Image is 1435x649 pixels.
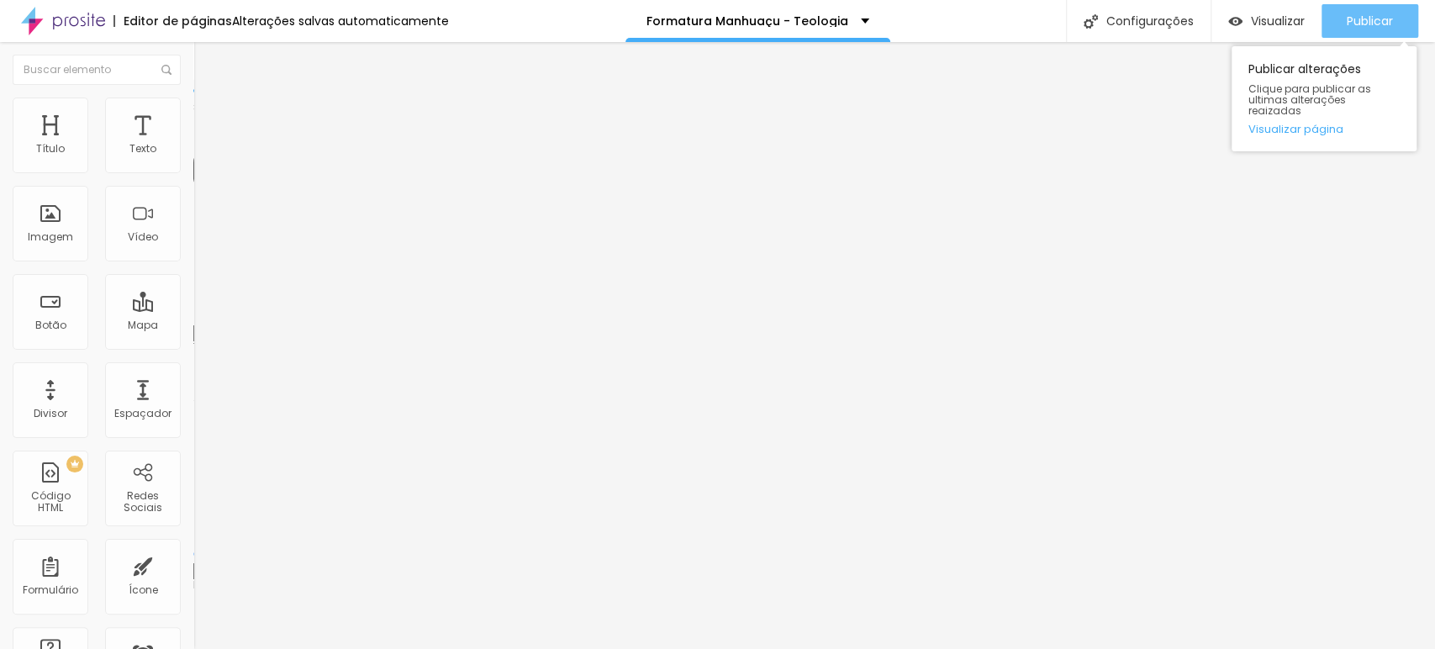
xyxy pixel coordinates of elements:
iframe: Editor [193,42,1435,649]
p: Formatura Manhuaçu - Teologia [646,15,848,27]
div: Alterações salvas automaticamente [232,15,449,27]
div: Título [36,143,65,155]
div: Editor de páginas [113,15,232,27]
span: Clique para publicar as ultimas alterações reaizadas [1248,83,1400,117]
input: Buscar elemento [13,55,181,85]
div: Mapa [128,319,158,331]
div: Imagem [28,231,73,243]
div: Divisor [34,408,67,419]
div: Botão [35,319,66,331]
a: Visualizar página [1248,124,1400,135]
div: Vídeo [128,231,158,243]
div: Código HTML [17,490,83,514]
span: Publicar [1347,14,1393,28]
div: Ícone [129,584,158,596]
button: Visualizar [1211,4,1322,38]
div: Espaçador [114,408,171,419]
div: Formulário [23,584,78,596]
img: Icone [161,65,171,75]
div: Texto [129,143,156,155]
div: Publicar alterações [1232,46,1417,151]
img: view-1.svg [1228,14,1242,29]
img: Icone [1084,14,1098,29]
div: Redes Sociais [109,490,176,514]
span: Visualizar [1251,14,1305,28]
button: Publicar [1322,4,1418,38]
